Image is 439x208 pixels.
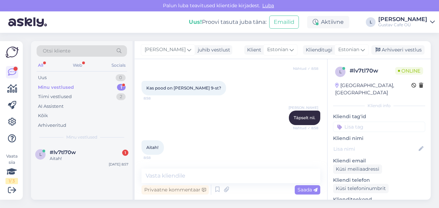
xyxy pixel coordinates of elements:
div: [GEOGRAPHIC_DATA], [GEOGRAPHIC_DATA] [335,82,411,96]
span: #lv7tl70w [50,149,76,155]
span: Minu vestlused [66,134,97,140]
span: Kas pood on [PERSON_NAME] 9-st? [146,85,221,91]
div: 1 / 3 [6,178,18,184]
div: Aktiivne [307,16,349,28]
div: Socials [110,61,127,70]
div: [PERSON_NAME] [378,17,427,22]
div: Aitah! [50,155,128,162]
div: Klienditugi [303,46,332,54]
span: Online [395,67,423,75]
div: 0 [116,74,126,81]
b: Uus! [189,19,202,25]
div: Kõik [38,112,48,119]
span: 8:58 [144,96,169,101]
span: Aitah! [146,145,158,150]
a: [PERSON_NAME]Gustav Cafe OÜ [378,17,435,28]
div: Proovi tasuta juba täna: [189,18,266,26]
div: Gustav Cafe OÜ [378,22,427,28]
div: Küsi telefoninumbrit [333,184,389,193]
p: Klienditeekond [333,196,425,203]
span: Luba [260,2,276,9]
div: Tiimi vestlused [38,93,72,100]
button: Emailid [269,16,299,29]
div: Kliendi info [333,103,425,109]
div: Minu vestlused [38,84,74,91]
p: Kliendi tag'id [333,113,425,120]
div: All [37,61,45,70]
span: Otsi kliente [43,47,70,55]
div: Privaatne kommentaar [142,185,209,195]
span: Estonian [267,46,288,54]
div: Küsi meiliaadressi [333,164,382,174]
div: 1 [122,150,128,156]
div: Web [71,61,84,70]
input: Lisa tag [333,122,425,132]
div: # lv7tl70w [350,67,395,75]
div: Arhiveeri vestlus [371,45,425,55]
div: 1 [117,84,126,91]
div: Klient [244,46,261,54]
span: Täpselt nii. [294,115,315,120]
span: Saada [297,187,318,193]
img: Askly Logo [6,47,19,58]
div: Vaata siia [6,153,18,184]
span: [PERSON_NAME] [289,105,318,110]
span: Nähtud ✓ 8:58 [292,125,318,131]
span: l [339,69,342,74]
span: l [39,152,42,157]
div: [DATE] 8:57 [109,162,128,167]
div: 2 [116,93,126,100]
span: Nähtud ✓ 8:58 [292,66,318,71]
div: Uus [38,74,47,81]
div: juhib vestlust [195,46,230,54]
div: Arhiveeritud [38,122,66,129]
span: Estonian [338,46,359,54]
p: Kliendi nimi [333,135,425,142]
span: [PERSON_NAME] [145,46,186,54]
span: 8:58 [144,155,169,160]
p: Kliendi telefon [333,177,425,184]
input: Lisa nimi [333,145,417,153]
div: AI Assistent [38,103,64,110]
div: L [366,17,375,27]
p: Kliendi email [333,157,425,164]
